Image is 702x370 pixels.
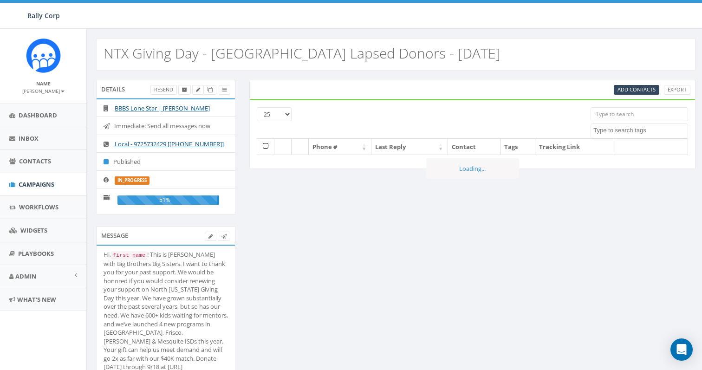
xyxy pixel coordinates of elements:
[117,195,219,205] div: 51%
[96,80,235,98] div: Details
[222,86,227,93] span: View Campaign Delivery Statistics
[97,152,235,171] li: Published
[182,86,187,93] span: Archive Campaign
[22,86,65,95] a: [PERSON_NAME]
[115,104,210,112] a: BBBS Lone Star | [PERSON_NAME]
[196,86,200,93] span: Edit Campaign Title
[115,140,224,148] a: Local - 9725732429 [[PHONE_NUMBER]]
[617,86,656,93] span: Add Contacts
[670,338,693,361] div: Open Intercom Messenger
[448,139,500,155] th: Contact
[150,85,177,95] a: Resend
[208,86,213,93] span: Clone Campaign
[27,11,60,20] span: Rally Corp
[500,139,535,155] th: Tags
[18,249,54,258] span: Playbooks
[96,226,235,245] div: Message
[593,126,688,135] textarea: Search
[19,157,51,165] span: Contacts
[426,158,519,179] div: Loading...
[19,203,58,211] span: Workflows
[115,176,149,185] label: in_progress
[104,123,114,129] i: Immediate: Send all messages now
[614,85,659,95] a: Add Contacts
[309,139,371,155] th: Phone #
[591,107,688,121] input: Type to search
[371,139,448,155] th: Last Reply
[26,38,61,73] img: Icon_1.png
[104,45,500,61] h2: NTX Giving Day - [GEOGRAPHIC_DATA] Lapsed Donors - [DATE]
[208,233,213,240] span: Edit Campaign Body
[111,251,147,260] code: first_name
[19,134,39,143] span: Inbox
[535,139,615,155] th: Tracking Link
[97,117,235,135] li: Immediate: Send all messages now
[104,159,113,165] i: Published
[36,80,51,87] small: Name
[617,86,656,93] span: CSV files only
[19,111,57,119] span: Dashboard
[17,295,56,304] span: What's New
[221,233,227,240] span: Send Test Message
[20,226,47,234] span: Widgets
[15,272,37,280] span: Admin
[19,180,54,188] span: Campaigns
[664,85,690,95] a: Export
[22,88,65,94] small: [PERSON_NAME]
